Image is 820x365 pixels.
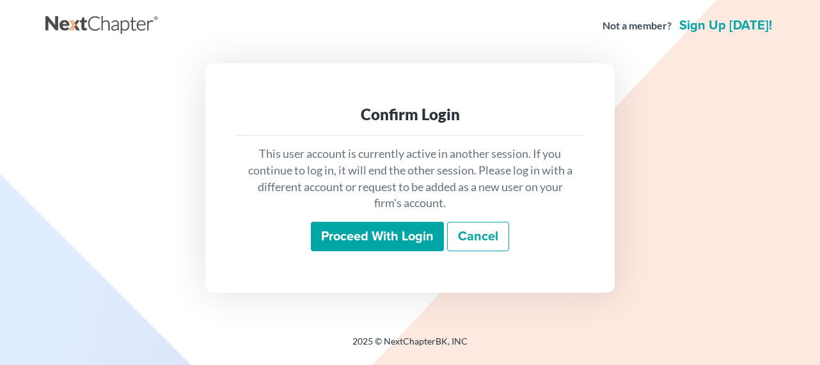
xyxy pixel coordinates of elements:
[246,146,574,212] p: This user account is currently active in another session. If you continue to log in, it will end ...
[603,19,672,33] strong: Not a member?
[311,222,444,251] input: Proceed with login
[677,19,775,32] a: Sign up [DATE]!
[45,335,775,358] div: 2025 © NextChapterBK, INC
[246,104,574,125] div: Confirm Login
[447,222,509,251] a: Cancel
